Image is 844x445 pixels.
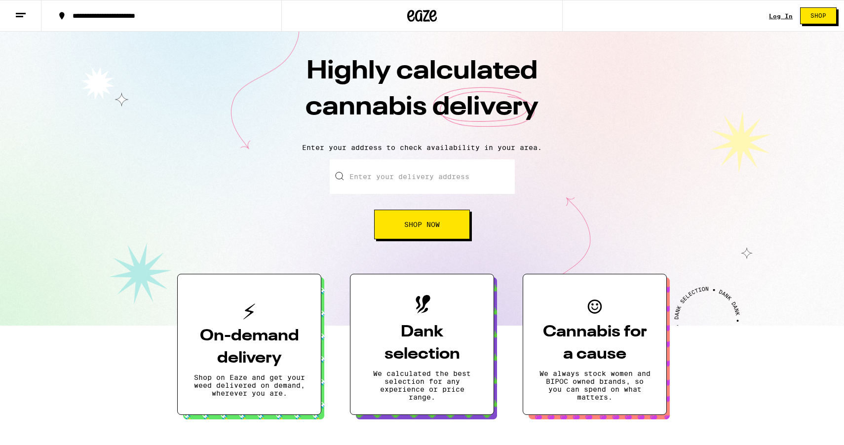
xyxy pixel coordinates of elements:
[539,370,651,401] p: We always stock women and BIPOC owned brands, so you can spend on what matters.
[330,159,515,194] input: Enter your delivery address
[539,321,651,366] h3: Cannabis for a cause
[177,274,321,415] button: On-demand deliveryShop on Eaze and get your weed delivered on demand, wherever you are.
[800,7,837,24] button: Shop
[523,274,667,415] button: Cannabis for a causeWe always stock women and BIPOC owned brands, so you can spend on what matters.
[193,373,305,397] p: Shop on Eaze and get your weed delivered on demand, wherever you are.
[249,54,595,136] h1: Highly calculated cannabis delivery
[793,7,844,24] a: Shop
[374,210,470,239] button: Shop Now
[193,325,305,370] h3: On-demand delivery
[404,221,440,228] span: Shop Now
[366,370,478,401] p: We calculated the best selection for any experience or price range.
[810,13,826,19] span: Shop
[366,321,478,366] h3: Dank selection
[10,144,834,151] p: Enter your address to check availability in your area.
[769,13,793,19] a: Log In
[350,274,494,415] button: Dank selectionWe calculated the best selection for any experience or price range.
